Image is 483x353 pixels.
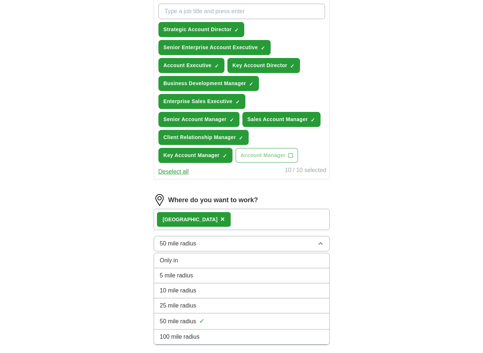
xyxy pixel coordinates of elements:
span: ✓ [249,81,253,87]
button: 50 mile radius [154,236,330,251]
span: ✓ [215,63,219,69]
span: Strategic Account Director [164,26,232,33]
label: Where do you want to work? [168,195,258,205]
button: Senior Account Manager✓ [158,112,239,127]
span: ✓ [223,153,227,159]
span: Only in [160,256,178,265]
button: Account Manager [235,148,299,163]
span: ✓ [230,117,234,123]
span: 25 mile radius [160,301,197,310]
span: Business Development Manager [164,80,246,87]
button: Enterprise Sales Executive✓ [158,94,245,109]
span: ✓ [199,316,205,326]
button: × [220,214,225,225]
span: Account Executive [164,62,212,69]
span: × [220,215,225,223]
span: 50 mile radius [160,317,197,326]
div: [GEOGRAPHIC_DATA] [163,216,218,223]
button: Client Relationship Manager✓ [158,130,249,145]
span: 5 mile radius [160,271,193,280]
span: Senior Account Manager [164,116,227,123]
span: Senior Enterprise Account Executive [164,44,258,51]
button: Deselect all [158,167,189,176]
button: Business Development Manager✓ [158,76,259,91]
span: 50 mile radius [160,239,197,248]
span: Enterprise Sales Executive [164,98,233,105]
button: Key Account Manager✓ [158,148,233,163]
button: Strategic Account Director✓ [158,22,245,37]
button: Senior Enterprise Account Executive✓ [158,40,271,55]
span: Sales Account Manager [248,116,308,123]
button: Sales Account Manager✓ [242,112,321,127]
span: 100 mile radius [160,332,200,341]
span: ✓ [290,63,294,69]
span: ✓ [261,45,265,51]
span: Account Manager [241,152,286,159]
span: ✓ [235,99,240,105]
span: Client Relationship Manager [164,134,236,141]
span: Key Account Manager [164,152,220,159]
span: ✓ [239,135,243,141]
span: Key Account Director [233,62,288,69]
input: Type a job title and press enter [158,4,325,19]
div: 10 / 10 selected [285,166,326,176]
span: 10 mile radius [160,286,197,295]
span: ✓ [311,117,315,123]
button: Key Account Director✓ [227,58,300,73]
button: Account Executive✓ [158,58,224,73]
img: location.png [154,194,165,206]
span: ✓ [234,27,239,33]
